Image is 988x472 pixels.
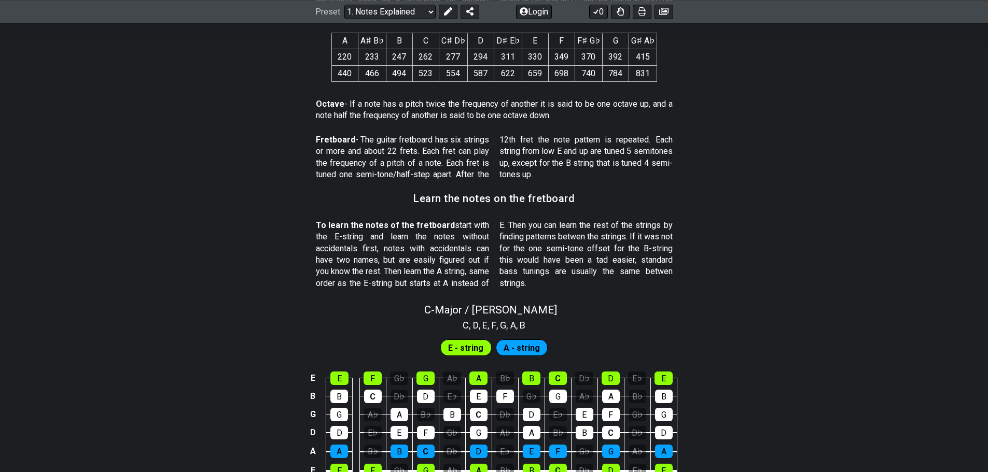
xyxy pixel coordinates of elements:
div: F [549,445,567,458]
th: D♯ E♭ [494,33,522,49]
span: C - Major / [PERSON_NAME] [424,304,557,316]
td: 587 [467,65,494,81]
div: A [469,371,488,385]
td: 277 [439,49,467,65]
span: E [482,318,488,332]
td: 262 [412,49,439,65]
div: F [364,371,382,385]
div: E [470,390,488,403]
td: 247 [386,49,412,65]
td: 494 [386,65,412,81]
td: B [307,387,319,405]
span: G [500,318,506,332]
div: G♭ [576,445,593,458]
td: 740 [575,65,602,81]
span: , [488,318,492,332]
div: A [391,408,408,421]
th: D [467,33,494,49]
div: D♭ [575,371,593,385]
div: A♭ [576,390,593,403]
div: B [330,390,348,403]
th: G [602,33,629,49]
div: D♭ [629,426,646,439]
div: C [417,445,435,458]
div: E [576,408,593,421]
th: C [412,33,439,49]
div: A♭ [443,371,461,385]
div: F [496,390,514,403]
div: A♭ [629,445,646,458]
th: B [386,33,412,49]
button: Login [516,4,552,19]
td: 330 [522,49,548,65]
span: , [496,318,500,332]
div: B♭ [364,445,382,458]
div: A [655,445,673,458]
span: First enable full edit mode to edit [448,340,483,355]
div: D♭ [443,445,461,458]
th: A♯ B♭ [358,33,386,49]
span: C [463,318,469,332]
td: 220 [331,49,358,65]
td: 831 [629,65,657,81]
td: 294 [467,49,494,65]
div: B [576,426,593,439]
div: G♭ [523,390,540,403]
button: Toggle Dexterity for all fretkits [611,4,630,19]
span: D [473,318,479,332]
p: - The guitar fretboard has six strings or more and about 22 frets. Each fret can play the frequen... [316,134,673,181]
div: A [523,426,540,439]
div: E [391,426,408,439]
div: D [523,408,540,421]
section: Scale pitch classes [458,316,530,333]
div: C [364,390,382,403]
p: - If a note has a pitch twice the frequency of another it is said to be one octave up, and a note... [316,98,673,122]
strong: Fretboard [316,135,355,145]
th: A [331,33,358,49]
button: Create image [655,4,673,19]
div: E♭ [628,371,646,385]
td: 659 [522,65,548,81]
td: 622 [494,65,522,81]
div: C [549,371,567,385]
div: D [655,426,673,439]
td: 311 [494,49,522,65]
strong: Octave [316,99,344,109]
div: D [470,445,488,458]
div: D♭ [391,390,408,403]
td: 554 [439,65,467,81]
span: First enable full edit mode to edit [504,340,540,355]
div: C [602,426,620,439]
td: 466 [358,65,386,81]
td: 698 [548,65,575,81]
th: F♯ G♭ [575,33,602,49]
div: A [330,445,348,458]
div: G♭ [390,371,408,385]
span: B [520,318,525,332]
div: G [549,390,567,403]
th: C♯ D♭ [439,33,467,49]
div: E♭ [549,408,567,421]
button: Edit Preset [439,4,457,19]
h3: Learn the notes on the fretboard [413,193,575,204]
span: , [469,318,473,332]
td: 233 [358,49,386,65]
div: D [602,371,620,385]
div: F [417,426,435,439]
td: 370 [575,49,602,65]
div: A♭ [496,426,514,439]
span: Preset [315,7,340,17]
strong: To learn the notes of the fretboard [316,220,455,230]
div: B [391,445,408,458]
div: D [417,390,435,403]
div: B [655,390,673,403]
td: 784 [602,65,629,81]
div: D♭ [496,408,514,421]
div: C [470,408,488,421]
div: E♭ [443,390,461,403]
div: G [416,371,435,385]
td: 349 [548,49,575,65]
div: F [602,408,620,421]
button: Share Preset [461,4,479,19]
div: E [523,445,540,458]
